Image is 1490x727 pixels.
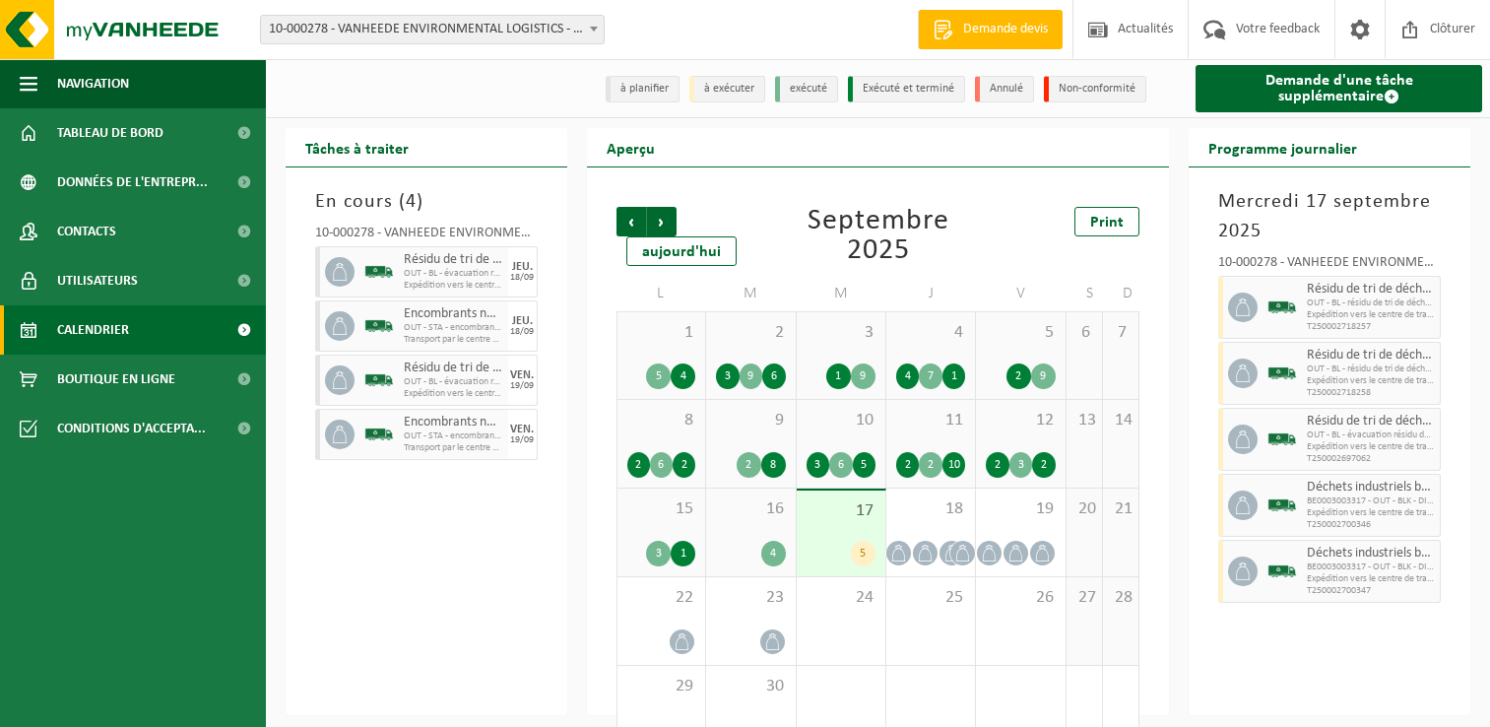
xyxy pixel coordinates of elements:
[606,76,680,102] li: à planifier
[646,363,671,389] div: 5
[1113,322,1129,344] span: 7
[627,676,695,697] span: 29
[512,261,533,273] div: JEU.
[587,128,675,166] h2: Aperçu
[404,442,503,454] span: Transport par le centre de traitement
[1031,363,1056,389] div: 9
[716,322,785,344] span: 2
[261,16,604,43] span: 10-000278 - VANHEEDE ENVIRONMENTAL LOGISTICS - QUEVY - QUÉVY-LE-GRAND
[616,207,646,236] span: Précédent
[1218,256,1441,276] div: 10-000278 - VANHEEDE ENVIRONMENTAL LOGISTICS - QUEVY - QUÉVY-[GEOGRAPHIC_DATA]
[689,76,765,102] li: à exécuter
[650,452,673,478] div: 6
[807,410,875,431] span: 10
[404,334,503,346] span: Transport par le centre de traitement
[1307,562,1435,573] span: BE0003003317 - OUT - BLK - DIB, qualité 2 - VFR
[1196,65,1482,112] a: Demande d'une tâche supplémentaire
[646,541,671,566] div: 3
[762,363,785,389] div: 6
[364,365,394,395] img: BL-SO-LV
[986,410,1055,431] span: 12
[896,410,965,431] span: 11
[786,207,969,266] div: Septembre 2025
[761,541,786,566] div: 4
[807,587,875,609] span: 24
[1113,410,1129,431] span: 14
[404,376,503,388] span: OUT - BL - évacuation résidu de tri de déchets - INBW
[671,363,695,389] div: 4
[315,187,538,217] h3: En cours ( )
[896,587,965,609] span: 25
[1076,322,1092,344] span: 6
[364,257,394,287] img: BL-SO-LV
[57,158,208,207] span: Données de l'entrepr...
[1006,363,1031,389] div: 2
[1113,498,1129,520] span: 21
[510,381,534,391] div: 19/09
[1009,452,1032,478] div: 3
[671,541,695,566] div: 1
[1267,359,1297,388] img: BL-SO-LV
[740,363,762,389] div: 9
[1307,321,1435,333] span: T250002718257
[404,252,503,268] span: Résidu de tri de déchets industriels (non comparable au déchets ménagers)
[1090,215,1124,231] span: Print
[627,498,695,520] span: 15
[1307,573,1435,585] span: Expédition vers le centre de traitement final
[404,268,503,280] span: OUT - BL - évacuation résidu de tri de déchets - INBW
[1307,430,1435,441] span: OUT - BL - évacuation résidu de tri de déchets - INBW
[1307,519,1435,531] span: T250002700346
[57,355,175,404] span: Boutique en ligne
[1067,276,1103,311] td: S
[896,363,919,389] div: 4
[958,20,1053,39] span: Demande devis
[627,452,650,478] div: 2
[986,452,1008,478] div: 2
[896,498,965,520] span: 18
[1307,363,1435,375] span: OUT - BL - résidu de tri de déchets industriels - IPALLE
[57,404,206,453] span: Conditions d'accepta...
[807,500,875,522] span: 17
[797,276,886,311] td: M
[627,410,695,431] span: 8
[986,322,1055,344] span: 5
[1076,498,1092,520] span: 20
[626,236,737,266] div: aujourd'hui
[1307,309,1435,321] span: Expédition vers le centre de traitement final
[404,361,503,376] span: Résidu de tri de déchets industriels (non comparable au déchets ménagers)
[1307,546,1435,562] span: Déchets industriels banals
[716,498,785,520] span: 16
[57,207,116,256] span: Contacts
[510,273,534,283] div: 18/09
[286,128,428,166] h2: Tâches à traiter
[886,276,976,311] td: J
[1307,453,1435,465] span: T250002697062
[404,430,503,442] span: OUT - STA - encombrants non-incinérables - RECYROM
[919,452,941,478] div: 2
[57,59,129,108] span: Navigation
[1307,282,1435,297] span: Résidu de tri de déchets industriels (non comparable au déchets ménagers)
[1267,557,1297,586] img: BL-SO-LV
[406,192,417,212] span: 4
[404,280,503,292] span: Expédition vers le centre de traitement final
[1267,425,1297,454] img: BL-SO-LV
[851,541,875,566] div: 5
[1103,276,1139,311] td: D
[57,305,129,355] span: Calendrier
[673,452,695,478] div: 2
[1267,491,1297,520] img: BL-SO-LV
[57,256,138,305] span: Utilisateurs
[627,322,695,344] span: 1
[918,10,1063,49] a: Demande devis
[851,363,875,389] div: 9
[919,363,941,389] div: 7
[57,108,163,158] span: Tableau de bord
[716,363,739,389] div: 3
[1307,297,1435,309] span: OUT - BL - résidu de tri de déchets industriels - IPALLE
[986,587,1055,609] span: 26
[1307,348,1435,363] span: Résidu de tri de déchets industriels (non comparable au déchets ménagers)
[761,452,786,478] div: 8
[404,388,503,400] span: Expédition vers le centre de traitement final
[896,322,965,344] span: 4
[986,498,1055,520] span: 19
